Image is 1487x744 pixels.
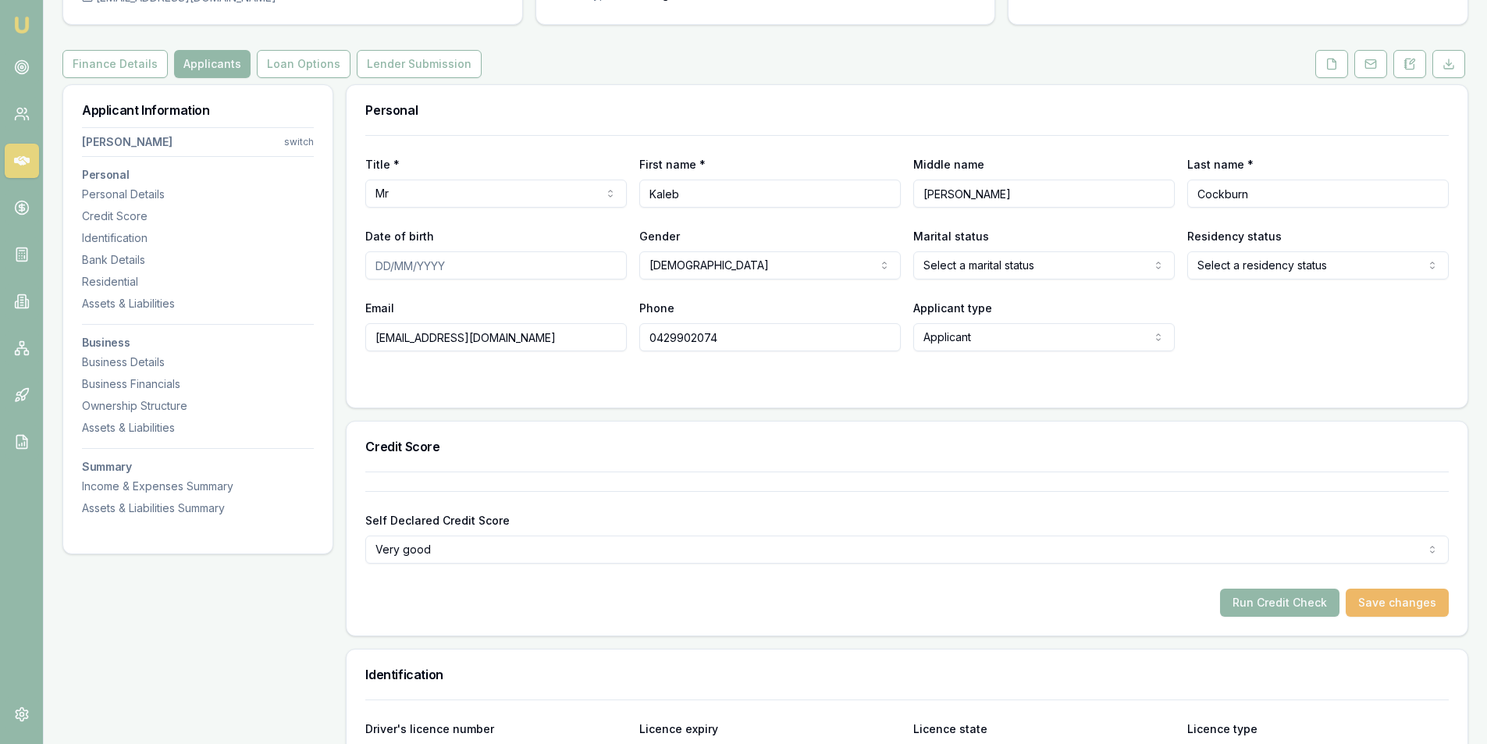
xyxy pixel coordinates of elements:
[365,158,400,171] label: Title *
[365,722,494,735] label: Driver's licence number
[365,230,434,243] label: Date of birth
[639,722,718,735] label: Licence expiry
[357,50,482,78] button: Lender Submission
[82,252,314,268] div: Bank Details
[12,16,31,34] img: emu-icon-u.png
[365,668,1449,681] h3: Identification
[913,158,984,171] label: Middle name
[62,50,171,78] a: Finance Details
[365,301,394,315] label: Email
[174,50,251,78] button: Applicants
[257,50,350,78] button: Loan Options
[82,398,314,414] div: Ownership Structure
[1220,589,1339,617] button: Run Credit Check
[913,230,989,243] label: Marital status
[354,50,485,78] a: Lender Submission
[1346,589,1449,617] button: Save changes
[639,301,674,315] label: Phone
[913,722,987,735] label: Licence state
[82,187,314,202] div: Personal Details
[365,104,1449,116] h3: Personal
[82,461,314,472] h3: Summary
[82,208,314,224] div: Credit Score
[1187,158,1254,171] label: Last name *
[62,50,168,78] button: Finance Details
[365,440,1449,453] h3: Credit Score
[82,479,314,494] div: Income & Expenses Summary
[82,337,314,348] h3: Business
[82,134,173,150] div: [PERSON_NAME]
[82,420,314,436] div: Assets & Liabilities
[639,230,680,243] label: Gender
[82,274,314,290] div: Residential
[82,500,314,516] div: Assets & Liabilities Summary
[365,251,627,279] input: DD/MM/YYYY
[82,230,314,246] div: Identification
[254,50,354,78] a: Loan Options
[82,104,314,116] h3: Applicant Information
[639,158,706,171] label: First name *
[639,323,901,351] input: 0431 234 567
[913,301,992,315] label: Applicant type
[82,376,314,392] div: Business Financials
[365,514,510,527] label: Self Declared Credit Score
[284,136,314,148] div: switch
[1187,230,1282,243] label: Residency status
[82,354,314,370] div: Business Details
[82,296,314,311] div: Assets & Liabilities
[82,169,314,180] h3: Personal
[171,50,254,78] a: Applicants
[1187,722,1258,735] label: Licence type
